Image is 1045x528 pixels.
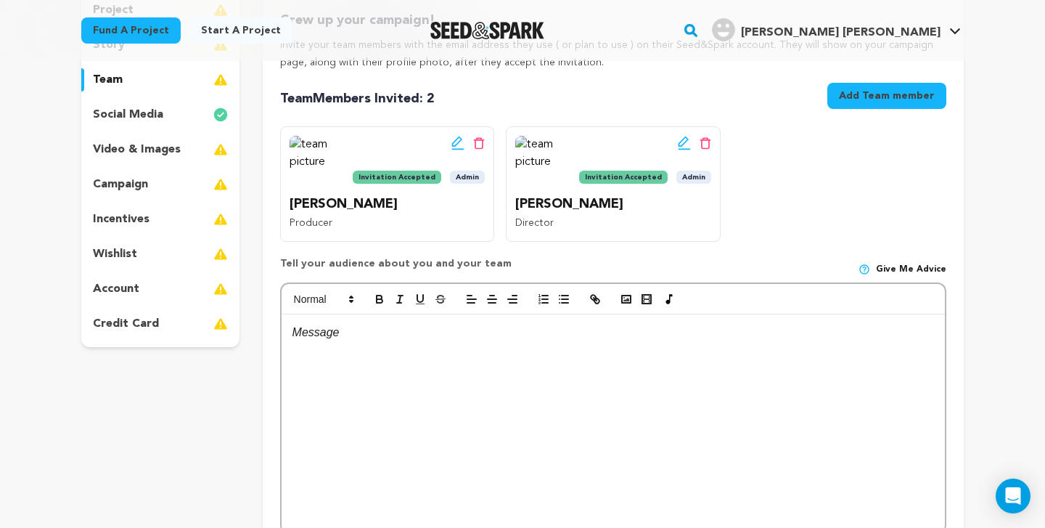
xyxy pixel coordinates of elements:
span: Invitation Accepted [353,171,441,184]
p: team [93,71,123,89]
button: campaign [81,173,239,196]
p: [PERSON_NAME] [290,194,485,215]
button: wishlist [81,243,239,266]
img: warning-full.svg [213,211,228,228]
a: Gozdziewski D.'s Profile [709,15,964,41]
a: Seed&Spark Homepage [430,22,544,39]
p: wishlist [93,245,137,263]
p: Tell your audience about you and your team [280,256,512,283]
img: team picture [290,136,336,182]
span: Gozdziewski D.'s Profile [709,15,964,46]
p: social media [93,106,163,123]
p: video & images [93,141,181,158]
div: Gozdziewski D.'s Profile [712,18,940,41]
span: Admin [676,171,711,184]
img: user.png [712,18,735,41]
button: incentives [81,208,239,231]
p: incentives [93,211,149,228]
span: [PERSON_NAME] [PERSON_NAME] [741,27,940,38]
span: Invitation Accepted [579,171,668,184]
img: team picture [515,136,562,182]
img: check-circle-full.svg [213,106,228,123]
div: Open Intercom Messenger [996,479,1030,513]
img: help-circle.svg [858,264,870,275]
span: Admin [450,171,485,184]
img: warning-full.svg [213,176,228,193]
a: Fund a project [81,17,181,44]
p: Team : 2 [280,89,435,110]
a: Start a project [189,17,292,44]
button: Add Team member [827,83,946,109]
button: video & images [81,138,239,161]
img: warning-full.svg [213,141,228,158]
button: team [81,68,239,92]
button: account [81,277,239,301]
span: Give me advice [876,264,946,275]
span: Members Invited [313,92,419,105]
img: warning-full.svg [213,280,228,298]
p: credit card [93,315,159,333]
button: credit card [81,312,239,336]
img: warning-full.svg [213,315,228,333]
p: [PERSON_NAME] [515,194,710,215]
span: Producer [290,218,332,228]
span: Director [515,218,554,228]
button: social media [81,103,239,126]
img: Seed&Spark Logo Dark Mode [430,22,544,39]
p: account [93,280,139,298]
img: warning-full.svg [213,71,228,89]
p: campaign [93,176,148,193]
img: warning-full.svg [213,245,228,263]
